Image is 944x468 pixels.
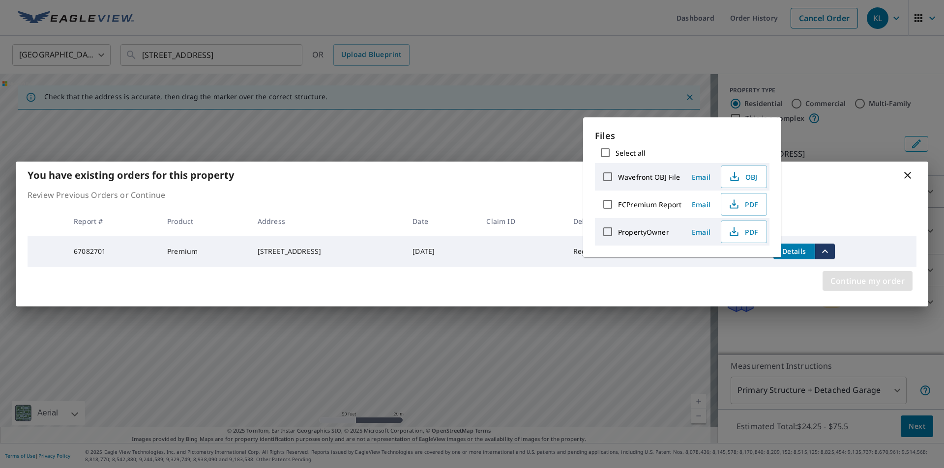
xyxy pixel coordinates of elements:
span: Details [779,247,809,256]
button: Email [685,224,717,240]
th: Date [405,207,478,236]
td: 67082701 [66,236,159,267]
td: Premium [159,236,250,267]
button: Continue my order [823,271,913,291]
span: PDF [727,198,759,210]
th: Product [159,207,250,236]
label: Wavefront OBJ File [618,172,680,182]
th: Delivery [565,207,649,236]
button: Email [685,169,717,185]
label: Select all [616,148,646,158]
span: Email [689,227,713,237]
span: PDF [727,226,759,238]
div: [STREET_ADDRESS] [258,247,397,256]
label: PropertyOwner [618,227,669,237]
th: Address [250,207,405,236]
b: You have existing orders for this property [28,168,234,182]
span: Email [689,200,713,209]
td: Regular [565,236,649,267]
label: ECPremium Report [618,200,681,209]
button: detailsBtn-67082701 [773,244,815,259]
span: Continue my order [830,274,905,288]
span: Email [689,172,713,182]
p: Review Previous Orders or Continue [28,189,916,201]
button: PDF [721,220,767,243]
span: OBJ [727,171,759,183]
td: [DATE] [405,236,478,267]
p: Files [595,129,769,142]
button: OBJ [721,165,767,188]
th: Report # [66,207,159,236]
th: Claim ID [478,207,565,236]
button: Email [685,197,717,212]
button: filesDropdownBtn-67082701 [815,244,835,259]
button: PDF [721,193,767,216]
